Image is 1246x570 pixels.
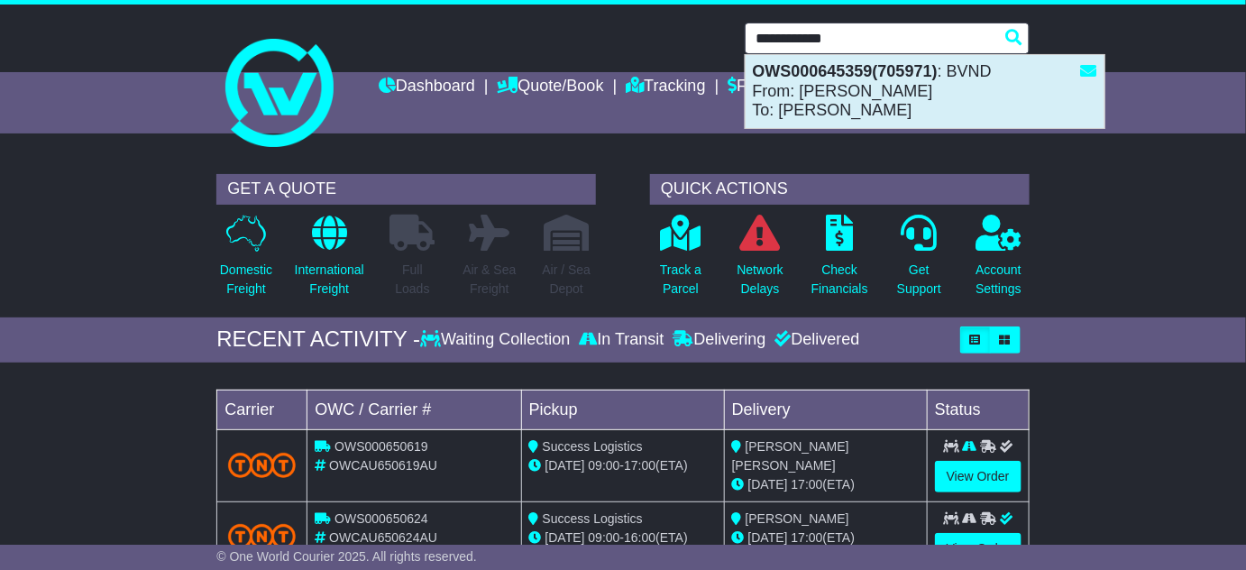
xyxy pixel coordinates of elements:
a: GetSupport [896,214,942,308]
span: OWCAU650624AU [329,530,437,545]
p: Check Financials [811,261,868,299]
p: Network Delays [738,261,783,299]
strong: OWS000645359(705971) [753,62,938,80]
span: [PERSON_NAME] [PERSON_NAME] [732,439,849,473]
p: Get Support [897,261,941,299]
p: Account Settings [976,261,1022,299]
div: - (ETA) [529,456,717,475]
div: Waiting Collection [420,330,574,350]
a: Track aParcel [659,214,702,308]
td: Carrier [217,390,307,429]
a: Quote/Book [498,72,604,103]
span: OWCAU650619AU [329,458,437,473]
span: 17:00 [792,477,823,492]
span: OWS000650619 [334,439,428,454]
div: In Transit [575,330,669,350]
a: AccountSettings [975,214,1022,308]
td: Status [927,390,1029,429]
a: NetworkDelays [737,214,784,308]
td: Pickup [521,390,724,429]
p: Full Loads [390,261,435,299]
span: [DATE] [545,458,585,473]
a: Dashboard [379,72,475,103]
td: Delivery [724,390,927,429]
p: International Freight [295,261,364,299]
span: 16:00 [624,530,655,545]
span: [DATE] [748,530,788,545]
div: (ETA) [732,529,920,547]
div: GET A QUOTE [216,174,596,205]
span: Success Logistics [543,511,643,526]
a: Financials [728,72,810,103]
a: CheckFinancials [811,214,869,308]
span: [DATE] [748,477,788,492]
span: 09:00 [589,530,620,545]
div: : BVND From: [PERSON_NAME] To: [PERSON_NAME] [746,55,1104,128]
div: Delivering [669,330,771,350]
img: TNT_Domestic.png [228,453,296,477]
span: 17:00 [792,530,823,545]
div: Delivered [771,330,860,350]
span: © One World Courier 2025. All rights reserved. [216,549,477,564]
span: [DATE] [545,530,585,545]
span: [PERSON_NAME] [746,511,849,526]
a: View Order [935,461,1022,492]
span: OWS000650624 [334,511,428,526]
a: DomesticFreight [219,214,273,308]
div: - (ETA) [529,529,717,547]
p: Track a Parcel [660,261,701,299]
span: 09:00 [589,458,620,473]
div: RECENT ACTIVITY - [216,326,420,353]
a: InternationalFreight [294,214,365,308]
td: OWC / Carrier # [307,390,521,429]
a: Tracking [626,72,705,103]
div: (ETA) [732,475,920,494]
span: 17:00 [624,458,655,473]
img: TNT_Domestic.png [228,524,296,548]
span: Success Logistics [543,439,643,454]
p: Domestic Freight [220,261,272,299]
div: QUICK ACTIONS [650,174,1030,205]
a: View Order [935,533,1022,565]
p: Air & Sea Freight [463,261,516,299]
p: Air / Sea Depot [542,261,591,299]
